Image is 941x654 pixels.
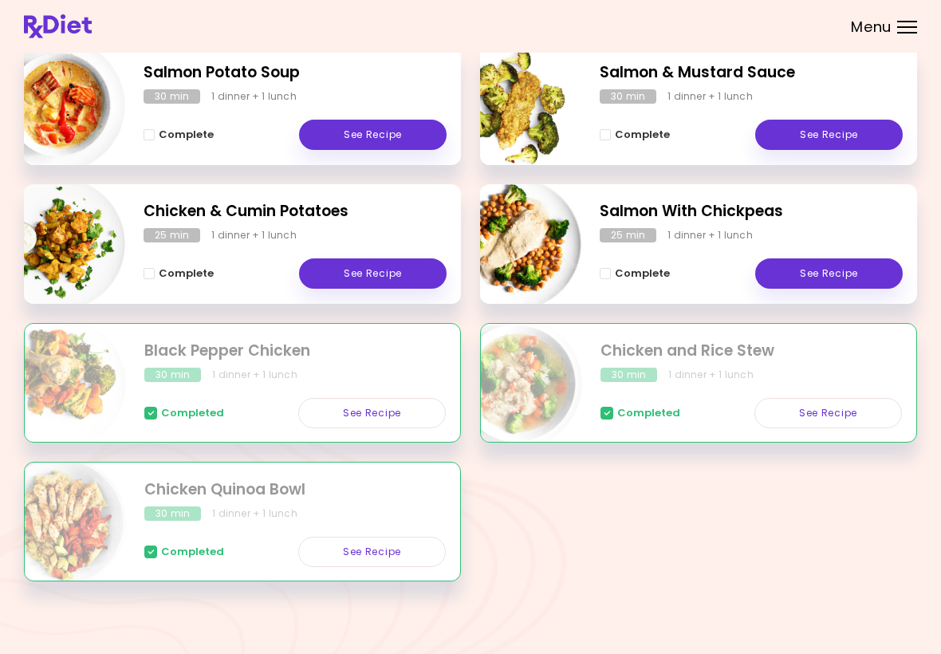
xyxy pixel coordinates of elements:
[24,14,92,38] img: RxDiet
[299,258,447,289] a: See Recipe - Chicken & Cumin Potatoes
[600,200,903,223] h2: Salmon With Chickpeas
[298,398,446,428] a: See Recipe - Black Pepper Chicken
[159,128,214,141] span: Complete
[851,20,892,34] span: Menu
[600,89,656,104] div: 30 min
[144,264,214,283] button: Complete - Chicken & Cumin Potatoes
[755,120,903,150] a: See Recipe - Salmon & Mustard Sauce
[298,537,446,567] a: See Recipe - Chicken Quinoa Bowl
[161,546,224,558] span: Completed
[144,89,200,104] div: 30 min
[144,125,214,144] button: Complete - Salmon Potato Soup
[615,267,670,280] span: Complete
[600,125,670,144] button: Complete - Salmon & Mustard Sauce
[600,264,670,283] button: Complete - Salmon With Chickpeas
[667,89,753,104] div: 1 dinner + 1 lunch
[600,61,903,85] h2: Salmon & Mustard Sauce
[144,506,201,521] div: 30 min
[144,340,446,363] h2: Black Pepper Chicken
[144,228,200,242] div: 25 min
[144,479,446,502] h2: Chicken Quinoa Bowl
[211,89,297,104] div: 1 dinner + 1 lunch
[299,120,447,150] a: See Recipe - Salmon Potato Soup
[617,407,680,420] span: Completed
[211,228,297,242] div: 1 dinner + 1 lunch
[144,200,447,223] h2: Chicken & Cumin Potatoes
[755,258,903,289] a: See Recipe - Salmon With Chickpeas
[667,228,753,242] div: 1 dinner + 1 lunch
[212,506,297,521] div: 1 dinner + 1 lunch
[600,340,902,363] h2: Chicken and Rice Stew
[449,178,581,310] img: Info - Salmon With Chickpeas
[144,368,201,382] div: 30 min
[615,128,670,141] span: Complete
[668,368,754,382] div: 1 dinner + 1 lunch
[754,398,902,428] a: See Recipe - Chicken and Rice Stew
[212,368,297,382] div: 1 dinner + 1 lunch
[144,61,447,85] h2: Salmon Potato Soup
[159,267,214,280] span: Complete
[600,228,656,242] div: 25 min
[600,368,657,382] div: 30 min
[450,317,582,450] img: Info - Chicken and Rice Stew
[449,39,581,171] img: Info - Salmon & Mustard Sauce
[161,407,224,420] span: Completed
